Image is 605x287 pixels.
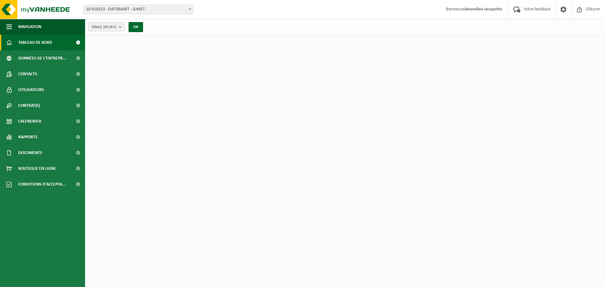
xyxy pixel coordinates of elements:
[464,7,502,12] strong: Amandine Iacopetta
[88,22,125,32] button: Site(s)(61/61)
[92,22,116,32] span: Site(s)
[129,22,143,32] button: OK
[84,5,193,14] span: 10-918253 - DATISMART - JUMET
[18,176,66,192] span: Conditions d'accepta...
[103,25,116,29] count: (61/61)
[18,113,41,129] span: Calendrier
[18,98,40,113] span: Contrat(s)
[18,19,41,35] span: Navigation
[18,129,37,145] span: Rapports
[18,145,42,161] span: Documents
[18,66,37,82] span: Contacts
[18,82,44,98] span: Utilisateurs
[18,161,56,176] span: Boutique en ligne
[18,50,66,66] span: Données de l'entrepr...
[18,35,52,50] span: Tableau de bord
[83,5,193,14] span: 10-918253 - DATISMART - JUMET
